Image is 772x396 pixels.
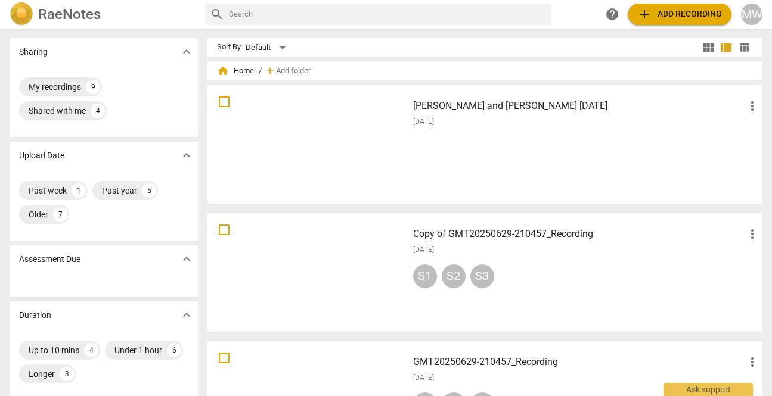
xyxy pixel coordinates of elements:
div: Past week [29,185,67,197]
p: Sharing [19,46,48,58]
h3: Michele and Kim Aug 7 [413,99,745,113]
a: LogoRaeNotes [10,2,196,26]
div: 4 [91,104,105,118]
button: Table view [735,39,753,57]
div: Ask support [664,383,753,396]
span: expand_more [179,308,194,322]
span: add [264,65,276,77]
span: more_vert [745,355,759,369]
div: S2 [442,264,466,288]
div: 4 [84,343,98,357]
p: Upload Date [19,149,64,162]
button: Show more [178,250,196,268]
div: Sort By [217,43,241,52]
span: help [605,7,619,21]
div: Default [246,38,290,57]
div: Older [29,208,48,220]
button: Show more [178,43,196,61]
span: more_vert [745,99,759,113]
button: Show more [178,146,196,164]
span: expand_more [179,148,194,163]
button: Tile view [699,39,717,57]
span: [DATE] [413,117,434,127]
div: Up to 10 mins [29,344,79,356]
span: add [637,7,652,21]
div: Under 1 hour [114,344,162,356]
span: Home [217,65,254,77]
div: 3 [60,367,74,381]
div: 5 [142,183,156,198]
div: S3 [470,264,494,288]
span: [DATE] [413,373,434,383]
div: Past year [102,185,137,197]
span: home [217,65,229,77]
button: MW [741,4,762,25]
button: Upload [628,4,731,25]
img: Logo [10,2,33,26]
h2: RaeNotes [38,6,101,23]
span: view_list [719,40,733,55]
p: Duration [19,309,51,322]
div: 6 [167,343,181,357]
div: 1 [72,183,86,198]
h3: GMT20250629-210457_Recording [413,355,745,369]
button: List view [717,39,735,57]
p: Assessment Due [19,253,80,266]
span: Add folder [276,67,311,76]
span: view_module [701,40,715,55]
span: search [210,7,224,21]
a: Copy of GMT20250629-210457_Recording[DATE]S1S2S3 [212,217,758,328]
h3: Copy of GMT20250629-210457_Recording [413,227,745,241]
div: 7 [53,207,67,222]
div: 9 [86,80,100,94]
span: Add recording [637,7,722,21]
div: Longer [29,368,55,380]
a: [PERSON_NAME] and [PERSON_NAME] [DATE][DATE] [212,89,758,199]
span: [DATE] [413,245,434,255]
input: Search [229,5,547,24]
div: My recordings [29,81,81,93]
button: Show more [178,306,196,324]
span: table_chart [739,42,750,53]
span: expand_more [179,252,194,266]
span: / [259,67,262,76]
div: Shared with me [29,105,86,117]
span: expand_more [179,45,194,59]
a: Help [602,4,623,25]
span: more_vert [745,227,759,241]
div: S1 [413,264,437,288]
